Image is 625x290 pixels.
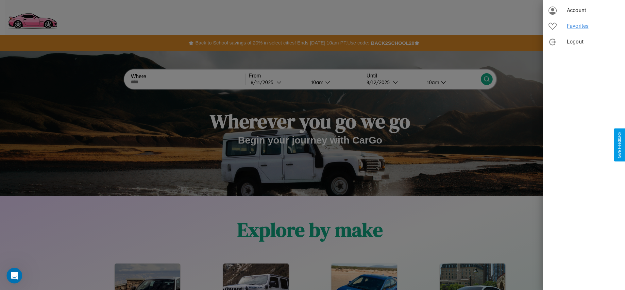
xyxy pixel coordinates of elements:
[617,132,622,158] div: Give Feedback
[7,268,22,283] iframe: Intercom live chat
[543,3,625,18] div: Account
[567,38,620,46] span: Logout
[543,18,625,34] div: Favorites
[543,34,625,50] div: Logout
[567,7,620,14] span: Account
[567,22,620,30] span: Favorites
